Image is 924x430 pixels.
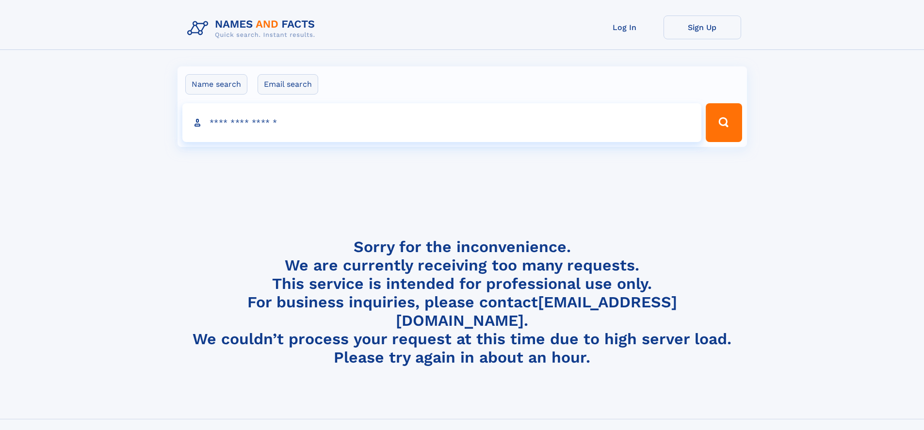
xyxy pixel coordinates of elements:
[396,293,677,330] a: [EMAIL_ADDRESS][DOMAIN_NAME]
[706,103,742,142] button: Search Button
[185,74,247,95] label: Name search
[182,103,702,142] input: search input
[183,16,323,42] img: Logo Names and Facts
[183,238,741,367] h4: Sorry for the inconvenience. We are currently receiving too many requests. This service is intend...
[664,16,741,39] a: Sign Up
[586,16,664,39] a: Log In
[258,74,318,95] label: Email search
